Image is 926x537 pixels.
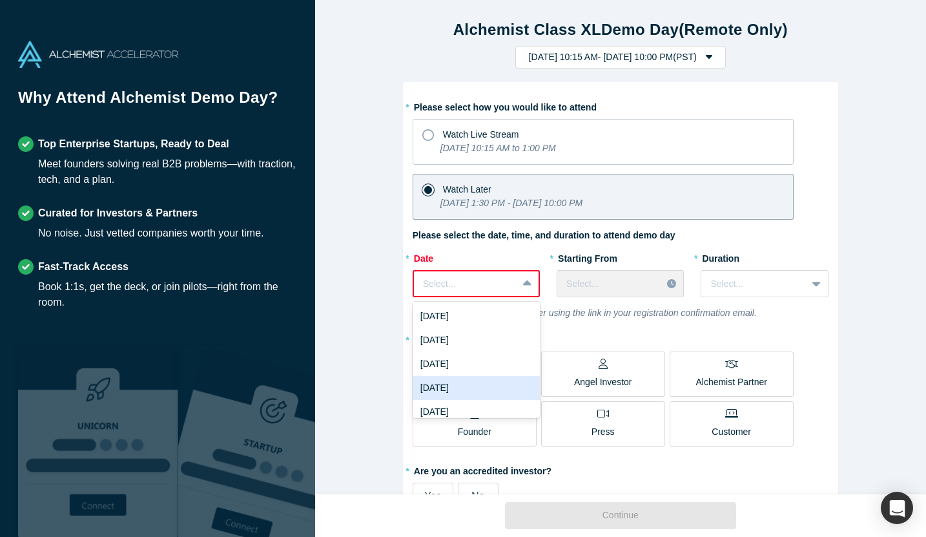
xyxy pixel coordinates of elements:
[413,96,828,114] label: Please select how you would like to attend
[458,425,491,439] p: Founder
[178,346,338,537] img: Prism AI
[505,502,736,529] button: Continue
[712,425,751,439] p: Customer
[443,129,519,140] span: Watch Live Stream
[413,329,828,347] label: What will be your role?
[471,490,484,501] span: No
[18,86,297,118] h1: Why Attend Alchemist Demo Day?
[413,304,540,328] div: [DATE]
[443,184,491,195] span: Watch Later
[574,375,632,389] p: Angel Investor
[413,328,540,352] div: [DATE]
[38,261,129,272] strong: Fast-Track Access
[515,46,726,68] button: [DATE] 10:15 AM- [DATE] 10:00 PM(PST)
[38,138,229,149] strong: Top Enterprise Startups, Ready to Deal
[424,490,441,501] span: Yes
[440,198,582,208] i: [DATE] 1:30 PM - [DATE] 10:00 PM
[701,247,828,266] label: Duration
[18,41,178,68] img: Alchemist Accelerator Logo
[557,247,617,266] label: Starting From
[38,226,264,241] div: No noise. Just vetted companies worth your time.
[18,346,178,537] img: Robust Technologies
[413,460,828,478] label: Are you an accredited investor?
[695,375,767,389] p: Alchemist Partner
[413,229,675,242] label: Please select the date, time, and duration to attend demo day
[413,376,540,400] div: [DATE]
[38,207,198,218] strong: Curated for Investors & Partners
[38,156,297,187] div: Meet founders solving real B2B problems—with traction, tech, and a plan.
[38,279,297,310] div: Book 1:1s, get the deck, or join pilots—right from the room.
[413,400,540,424] div: [DATE]
[413,352,540,376] div: [DATE]
[592,425,615,439] p: Press
[440,143,556,153] i: [DATE] 10:15 AM to 1:00 PM
[453,21,788,38] strong: Alchemist Class XL Demo Day (Remote Only)
[413,247,540,266] label: Date
[413,308,757,318] i: You can change your choice later using the link in your registration confirmation email.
